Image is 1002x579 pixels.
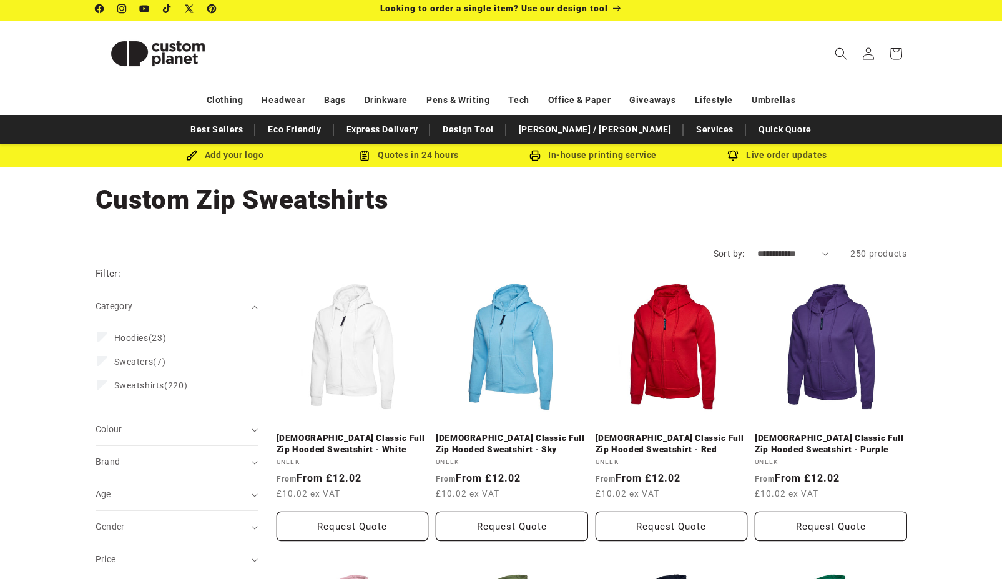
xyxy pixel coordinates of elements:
a: Design Tool [436,119,500,141]
a: Custom Planet [91,21,225,86]
div: Quotes in 24 hours [317,147,501,163]
a: Express Delivery [340,119,425,141]
a: Giveaways [629,89,675,111]
summary: Price [96,543,258,575]
a: Bags [324,89,345,111]
a: Headwear [262,89,305,111]
button: Request Quote [436,512,588,541]
span: Colour [96,424,122,434]
span: Sweatshirts [114,380,165,390]
a: [DEMOGRAPHIC_DATA] Classic Full Zip Hooded Sweatshirt - Red [596,433,748,455]
a: Tech [508,89,529,111]
a: [PERSON_NAME] / [PERSON_NAME] [513,119,677,141]
summary: Colour (0 selected) [96,413,258,445]
button: Request Quote [277,512,429,541]
img: Brush Icon [186,150,197,161]
summary: Search [827,40,855,67]
a: Clothing [207,89,243,111]
span: Gender [96,522,125,532]
h1: Custom Zip Sweatshirts [96,183,907,217]
a: Eco Friendly [262,119,327,141]
span: Hoodies [114,333,149,343]
button: Request Quote [596,512,748,541]
span: (7) [114,356,166,367]
span: 250 products [850,249,906,259]
span: Looking to order a single item? Use our design tool [380,3,608,13]
img: Order updates [727,150,739,161]
img: In-house printing [529,150,541,161]
span: Brand [96,457,120,467]
span: Category [96,301,133,311]
label: Sort by: [714,249,745,259]
img: Order Updates Icon [359,150,370,161]
a: Drinkware [365,89,408,111]
a: [DEMOGRAPHIC_DATA] Classic Full Zip Hooded Sweatshirt - White [277,433,429,455]
span: Price [96,554,116,564]
span: Age [96,489,111,499]
a: Quick Quote [752,119,818,141]
summary: Category (0 selected) [96,290,258,322]
span: (23) [114,332,167,344]
div: Live order updates [685,147,870,163]
a: [DEMOGRAPHIC_DATA] Classic Full Zip Hooded Sweatshirt - Purple [755,433,907,455]
a: Umbrellas [752,89,795,111]
iframe: Chat Widget [788,444,1002,579]
div: Add your logo [133,147,317,163]
a: Office & Paper [548,89,611,111]
summary: Gender (0 selected) [96,511,258,543]
summary: Age (0 selected) [96,478,258,510]
a: [DEMOGRAPHIC_DATA] Classic Full Zip Hooded Sweatshirt - Sky [436,433,588,455]
button: Request Quote [755,512,907,541]
div: In-house printing service [501,147,685,163]
a: Lifestyle [695,89,733,111]
summary: Brand (0 selected) [96,446,258,478]
a: Pens & Writing [426,89,489,111]
h2: Filter: [96,267,121,281]
img: Custom Planet [96,26,220,82]
a: Best Sellers [184,119,249,141]
span: Sweaters [114,357,154,367]
a: Services [690,119,740,141]
span: (220) [114,380,188,391]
